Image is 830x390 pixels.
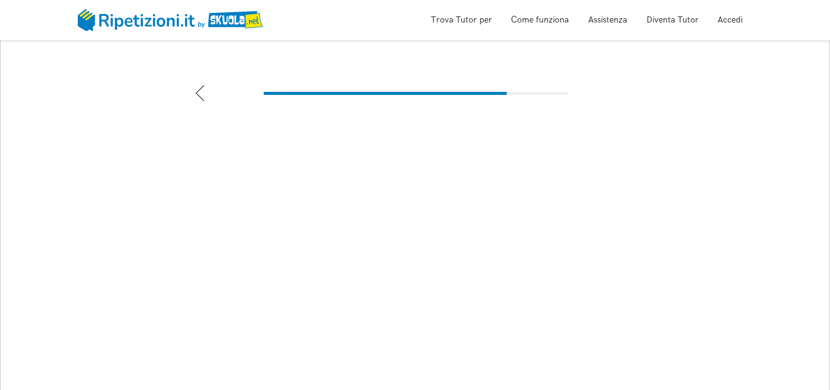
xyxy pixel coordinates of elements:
a: Diventa Tutor [647,15,699,25]
a: Assistenza [588,15,627,25]
a: Accedi [718,15,743,25]
a: Come funziona [511,15,569,25]
img: logo Skuola.net | Ripetizioni.it [78,9,263,31]
a: Trova Tutor per [431,15,492,25]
